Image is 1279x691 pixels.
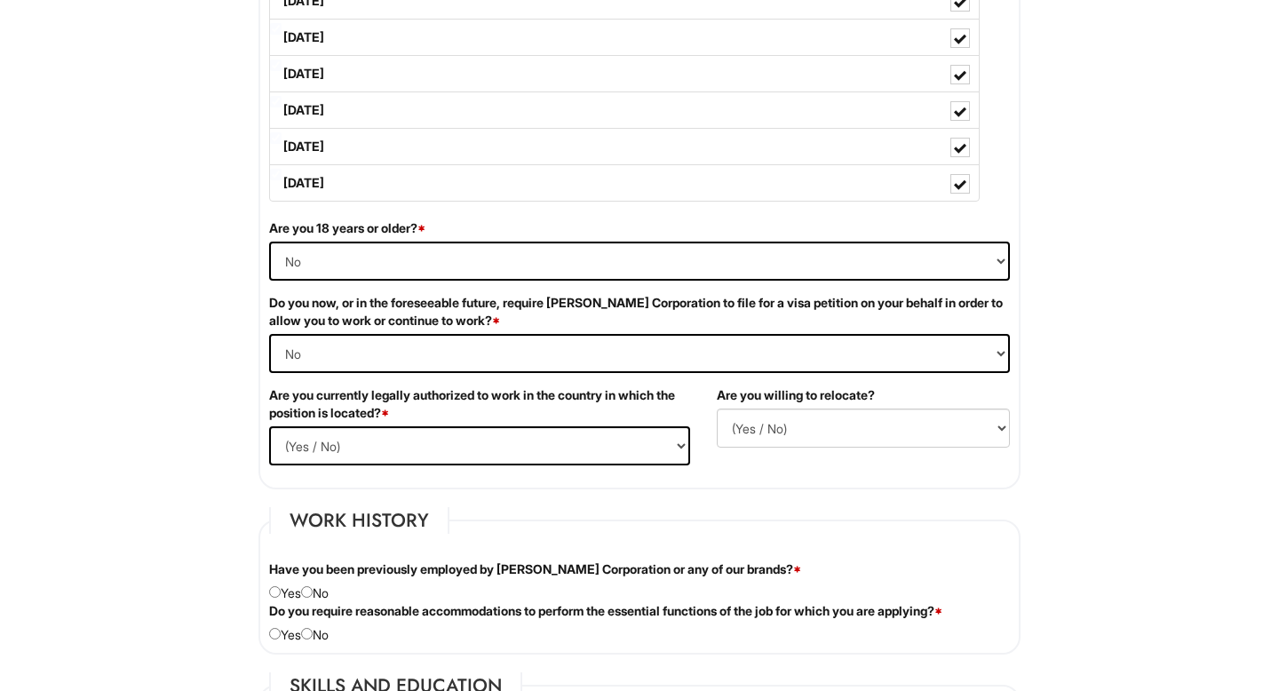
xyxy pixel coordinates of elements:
[269,560,801,578] label: Have you been previously employed by [PERSON_NAME] Corporation or any of our brands?
[270,165,979,201] label: [DATE]
[270,129,979,164] label: [DATE]
[256,602,1023,644] div: Yes No
[269,426,690,465] select: (Yes / No)
[270,20,979,55] label: [DATE]
[270,92,979,128] label: [DATE]
[717,409,1010,448] select: (Yes / No)
[717,386,875,404] label: Are you willing to relocate?
[269,219,425,237] label: Are you 18 years or older?
[269,294,1010,330] label: Do you now, or in the foreseeable future, require [PERSON_NAME] Corporation to file for a visa pe...
[269,386,690,422] label: Are you currently legally authorized to work in the country in which the position is located?
[269,242,1010,281] select: (Yes / No)
[269,507,449,534] legend: Work History
[270,56,979,91] label: [DATE]
[269,334,1010,373] select: (Yes / No)
[256,560,1023,602] div: Yes No
[269,602,942,620] label: Do you require reasonable accommodations to perform the essential functions of the job for which ...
